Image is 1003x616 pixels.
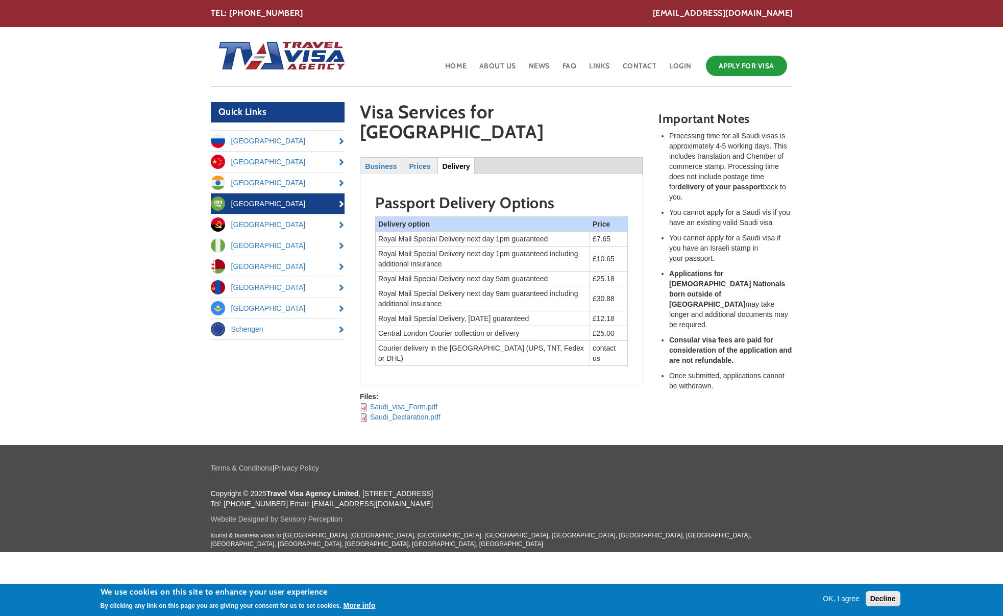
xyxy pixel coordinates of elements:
[438,158,474,174] a: Delivery
[370,403,437,411] a: Saudi_visa_Form.pdf
[669,207,793,228] li: You cannot apply for a Saudi vis if you have an existing valid Saudi visa
[653,8,793,19] a: [EMAIL_ADDRESS][DOMAIN_NAME]
[211,235,345,256] a: [GEOGRAPHIC_DATA]
[101,586,376,598] h2: We use cookies on this site to enhance your user experience
[590,232,627,247] td: £7.65
[370,413,441,421] a: Saudi_Declaration.pdf
[376,341,590,366] td: Courier delivery in the [GEOGRAPHIC_DATA] (UPS, TNT, Fedex or DHL)
[360,403,368,411] img: application/pdf
[376,311,590,326] td: Royal Mail Special Delivery, [DATE] guaranteed
[211,214,345,235] a: [GEOGRAPHIC_DATA]
[677,183,763,191] strong: delivery of your passport
[588,53,611,86] a: Links
[706,56,787,76] a: Apply for Visa
[376,286,590,311] td: Royal Mail Special Delivery next day 9am guaranteed including additional insurance
[211,152,345,172] a: [GEOGRAPHIC_DATA]
[211,464,273,472] a: Terms & Conditions
[590,272,627,286] td: £25.18
[590,286,627,311] td: £30.88
[669,269,785,308] strong: Applications for [DEMOGRAPHIC_DATA] Nationals born outside of [GEOGRAPHIC_DATA]
[101,602,341,609] p: By clicking any link on this page you are giving your consent for us to set cookies.
[442,162,470,170] strong: Delivery
[590,311,627,326] td: £12.18
[211,463,793,473] p: |
[376,272,590,286] td: Royal Mail Special Delivery next day 9am guaranteed
[478,53,517,86] a: About Us
[211,277,345,298] a: [GEOGRAPHIC_DATA]
[561,53,578,86] a: FAQ
[360,391,643,402] div: Files:
[275,464,319,472] a: Privacy Policy
[361,158,401,174] a: Business
[211,531,793,549] p: tourist & business visas to [GEOGRAPHIC_DATA], [GEOGRAPHIC_DATA], [GEOGRAPHIC_DATA], [GEOGRAPHIC_...
[590,326,627,341] td: £25.00
[211,193,345,214] a: [GEOGRAPHIC_DATA]
[211,515,343,523] a: Website Designed by Sensory Perception
[669,233,793,263] li: You cannot apply for a Saudi visa if you have an Israeli stamp in your passport.
[590,247,627,272] td: £10.65
[376,326,590,341] td: Central London Courier collection or delivery
[669,336,792,364] strong: Consular visa fees are paid for consideration of the application and are not refundable.
[669,268,793,330] li: may take longer and additional documents may be required.
[211,256,345,277] a: [GEOGRAPHIC_DATA]
[376,232,590,247] td: Royal Mail Special Delivery next day 1pm guaranteed
[211,8,793,19] div: TEL: [PHONE_NUMBER]
[360,413,368,422] img: application/pdf
[211,488,793,509] p: Copyright © 2025 , [STREET_ADDRESS] Tel: [PHONE_NUMBER] Email: [EMAIL_ADDRESS][DOMAIN_NAME]
[819,594,864,604] button: OK, I agree
[669,131,793,202] li: Processing time for all Saudi visas is approximately 4-5 working days. This includes translation ...
[266,489,359,498] strong: Travel Visa Agency Limited
[211,319,345,339] a: Schengen
[669,371,793,391] li: Once submitted, applications cannot be withdrawn.
[211,173,345,193] a: [GEOGRAPHIC_DATA]
[360,102,643,147] h1: Visa Services for [GEOGRAPHIC_DATA]
[668,53,693,86] a: Login
[658,111,750,126] strong: Important Notes
[211,31,347,82] img: Home
[376,217,590,232] th: Delivery option
[344,600,376,610] button: More info
[375,194,628,211] h2: Passport Delivery Options
[528,53,551,86] a: News
[365,162,397,170] strong: Business
[590,217,627,232] th: Price
[866,591,900,606] button: Decline
[590,341,627,366] td: contact us
[211,131,345,151] a: [GEOGRAPHIC_DATA]
[211,298,345,318] a: [GEOGRAPHIC_DATA]
[622,53,658,86] a: Contact
[376,247,590,272] td: Royal Mail Special Delivery next day 1pm guaranteed including additional insurance
[444,53,468,86] a: Home
[403,158,437,174] a: Prices
[409,162,431,170] strong: Prices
